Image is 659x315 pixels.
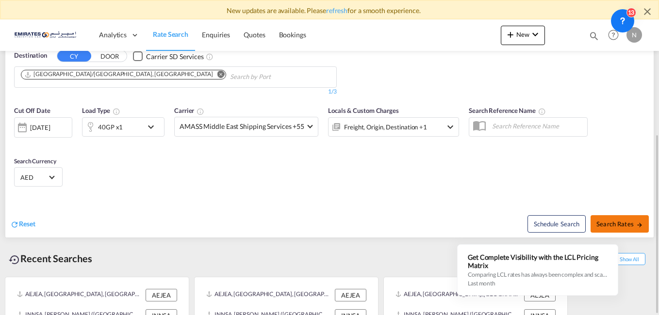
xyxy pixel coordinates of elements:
[469,107,546,114] span: Search Reference Name
[99,30,127,40] span: Analytics
[14,51,47,61] span: Destination
[613,253,645,265] span: Show All
[19,170,57,184] md-select: Select Currency: د.إ AEDUnited Arab Emirates Dirham
[14,88,337,96] div: 1/3
[14,157,56,165] span: Search Currency
[180,122,304,131] span: AMASS Middle East Shipping Services +55
[145,121,162,133] md-icon: icon-chevron-down
[626,27,642,43] div: N
[589,31,599,45] div: icon-magnify
[279,31,306,39] span: Bookings
[591,215,649,233] button: Search Ratesicon-arrow-right
[14,136,21,149] md-datepicker: Select
[505,31,541,38] span: New
[174,107,204,114] span: Carrier
[605,27,626,44] div: Help
[24,70,215,79] div: Press delete to remove this chip.
[230,69,322,85] input: Chips input.
[195,19,237,51] a: Enquiries
[538,108,546,115] md-icon: Your search will be saved by the below given name
[527,215,586,233] button: Note: By default Schedule search will only considerorigin ports, destination ports and cut off da...
[328,117,459,137] div: Freight Origin Destination Factory Stuffingicon-chevron-down
[14,107,50,114] span: Cut Off Date
[501,26,545,45] button: icon-plus 400-fgNewicon-chevron-down
[20,173,48,182] span: AED
[206,53,214,61] md-icon: Unchecked: Search for CY (Container Yard) services for all selected carriers.Checked : Search for...
[445,121,456,133] md-icon: icon-chevron-down
[19,220,35,228] span: Reset
[14,117,72,138] div: [DATE]
[244,31,265,39] span: Quotes
[395,289,522,301] div: AEJEA, Jebel Ali, United Arab Emirates, Middle East, Middle East
[146,19,195,51] a: Rate Search
[211,70,226,80] button: Remove
[146,289,177,301] div: AEJEA
[505,29,516,40] md-icon: icon-plus 400-fg
[146,52,204,62] div: Carrier SD Services
[636,221,643,228] md-icon: icon-arrow-right
[30,123,50,132] div: [DATE]
[202,31,230,39] span: Enquiries
[237,19,272,51] a: Quotes
[197,108,204,115] md-icon: The selected Trucker/Carrierwill be displayed in the rate results If the rates are from another f...
[57,50,91,62] button: CY
[605,27,622,43] span: Help
[596,220,643,228] span: Search Rates
[82,117,165,137] div: 40GP x1icon-chevron-down
[98,120,123,134] div: 40GP x1
[17,289,143,301] div: AEJEA, Jebel Ali, United Arab Emirates, Middle East, Middle East
[93,51,127,62] button: DOOR
[272,19,313,51] a: Bookings
[206,289,332,301] div: AEJEA, Jebel Ali, United Arab Emirates, Middle East, Middle East
[153,30,188,38] span: Rate Search
[589,31,599,41] md-icon: icon-magnify
[335,289,366,301] div: AEJEA
[24,70,213,79] div: Westport/Port Klang, MYWSP
[19,67,326,85] md-chips-wrap: Chips container. Use arrow keys to select chips.
[10,219,35,230] div: icon-refreshReset
[82,107,120,114] span: Load Type
[328,107,399,114] span: Locals & Custom Charges
[529,29,541,40] md-icon: icon-chevron-down
[113,108,120,115] md-icon: icon-information-outline
[326,6,347,15] a: refresh
[5,248,96,269] div: Recent Searches
[344,120,427,134] div: Freight Origin Destination Factory Stuffing
[92,19,146,51] div: Analytics
[15,24,80,46] img: c67187802a5a11ec94275b5db69a26e6.png
[642,6,653,17] md-icon: icon-close
[487,119,587,133] input: Search Reference Name
[1,6,658,16] div: New updates are available. Please for a smooth experience.
[10,220,19,229] md-icon: icon-refresh
[133,51,204,61] md-checkbox: Checkbox No Ink
[9,254,20,266] md-icon: icon-backup-restore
